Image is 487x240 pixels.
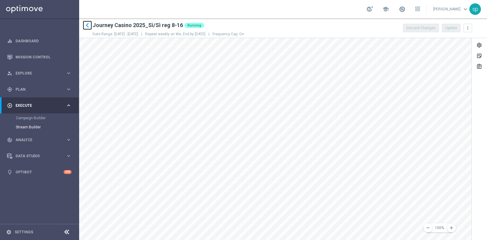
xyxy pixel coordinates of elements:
button: person_search Explore keyboard_arrow_right [7,71,72,76]
button: equalizer Dashboard [7,39,72,43]
button: play_circle_outline Execute keyboard_arrow_right [7,103,72,108]
div: Running [184,23,204,28]
i: gps_fixed [7,87,12,92]
button: remove [423,223,433,232]
button: more_vert [464,24,472,32]
a: [PERSON_NAME]keyboard_arrow_down [433,5,469,14]
i: lightbulb [7,169,12,175]
i: more_vert [465,26,470,30]
i: keyboard_arrow_right [66,137,72,143]
button: add [447,223,456,232]
div: sticky_note_2 [476,53,482,61]
button: Data Studio keyboard_arrow_right [7,154,72,158]
div: Data Studio [7,153,66,159]
i: remove [425,225,431,231]
span: Data Studio [16,154,66,158]
div: Explore [7,71,66,76]
button: gps_fixed Plan keyboard_arrow_right [7,87,72,92]
i: keyboard_arrow_left [83,21,92,30]
p: Date Range: [DATE] - [DATE] [93,32,145,37]
i: play_circle_outline [7,103,12,108]
div: settings [476,42,482,50]
div: Dashboard [7,33,72,49]
a: Stream Builder [16,125,63,130]
h2: Journey Casino 2025_Sì/Sì reg 8-16 [93,22,183,29]
p: Frequency Cap: On [212,32,244,37]
a: Dashboard [16,33,72,49]
span: Explore [16,71,66,75]
div: Plan [7,87,66,92]
button: lightbulb Optibot +10 [7,170,72,175]
div: assignment [476,64,482,71]
div: +10 [64,170,72,174]
a: Optibot [16,164,64,180]
i: person_search [7,71,12,76]
div: Optibot [7,164,72,180]
span: school [382,6,389,12]
i: equalizer [7,38,12,44]
div: Campaign Builder [16,113,79,123]
i: keyboard_arrow_right [66,103,72,108]
i: track_changes [7,137,12,143]
i: settings [6,229,12,235]
span: | [138,32,145,36]
div: Execute [7,103,66,108]
button: 100% [427,223,452,232]
div: Analyze [7,137,66,143]
div: Stream Builder [16,123,79,132]
span: Execute [16,104,66,107]
i: keyboard_arrow_right [66,70,72,76]
a: Mission Control [16,49,72,65]
span: keyboard_arrow_down [462,6,469,12]
i: keyboard_arrow_right [66,153,72,159]
button: Mission Control [7,55,72,60]
span: Plan [16,88,66,91]
div: Mission Control [7,49,72,65]
a: Campaign Builder [16,116,63,120]
div: sp [469,3,481,15]
button: Update [442,24,461,32]
a: Settings [15,230,33,234]
span: Analyze [16,138,66,142]
button: track_changes Analyze keyboard_arrow_right [7,137,72,142]
span: | [205,32,212,36]
button: Discard Changes [403,24,439,32]
i: add [449,225,454,231]
i: keyboard_arrow_right [66,86,72,92]
p: Repeat weekly on We, End by [DATE] [145,32,212,37]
